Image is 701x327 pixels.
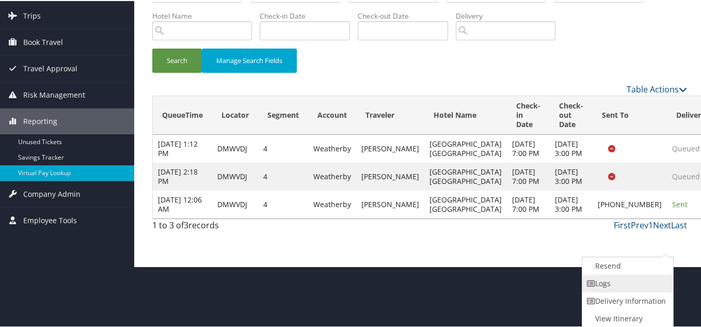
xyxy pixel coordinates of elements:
[308,190,356,217] td: Weatherby
[153,190,212,217] td: [DATE] 12:06 AM
[424,190,507,217] td: [GEOGRAPHIC_DATA] [GEOGRAPHIC_DATA]
[23,180,81,206] span: Company Admin
[152,218,275,236] div: 1 to 3 of records
[456,10,563,20] label: Delivery
[550,162,593,190] td: [DATE] 3:00 PM
[212,190,258,217] td: DMWVDJ
[260,10,358,20] label: Check-in Date
[627,83,687,94] a: Table Actions
[23,2,41,28] span: Trips
[582,309,671,326] a: View Itinerary
[507,162,550,190] td: [DATE] 7:00 PM
[653,219,671,230] a: Next
[631,219,648,230] a: Prev
[23,55,77,81] span: Travel Approval
[582,291,671,309] a: Delivery Information
[672,143,700,152] span: Queued
[308,134,356,162] td: Weatherby
[212,95,258,134] th: Locator: activate to sort column ascending
[582,274,671,291] a: Logs
[356,95,424,134] th: Traveler: activate to sort column ascending
[23,28,63,54] span: Book Travel
[153,95,212,134] th: QueueTime: activate to sort column ascending
[308,95,356,134] th: Account: activate to sort column ascending
[258,95,308,134] th: Segment: activate to sort column ascending
[152,10,260,20] label: Hotel Name
[202,48,297,72] button: Manage Search Fields
[152,48,202,72] button: Search
[212,134,258,162] td: DMWVDJ
[507,95,550,134] th: Check-in Date: activate to sort column ascending
[356,162,424,190] td: [PERSON_NAME]
[23,207,77,232] span: Employee Tools
[184,219,188,230] span: 3
[593,190,667,217] td: [PHONE_NUMBER]
[507,134,550,162] td: [DATE] 7:00 PM
[424,162,507,190] td: [GEOGRAPHIC_DATA] [GEOGRAPHIC_DATA]
[153,162,212,190] td: [DATE] 2:18 PM
[424,134,507,162] td: [GEOGRAPHIC_DATA] [GEOGRAPHIC_DATA]
[358,10,456,20] label: Check-out Date
[614,219,631,230] a: First
[258,190,308,217] td: 4
[671,219,687,230] a: Last
[308,162,356,190] td: Weatherby
[153,134,212,162] td: [DATE] 1:12 PM
[582,256,671,274] a: Resend
[424,95,507,134] th: Hotel Name: activate to sort column ascending
[507,190,550,217] td: [DATE] 7:00 PM
[212,162,258,190] td: DMWVDJ
[23,107,57,133] span: Reporting
[356,190,424,217] td: [PERSON_NAME]
[356,134,424,162] td: [PERSON_NAME]
[672,170,700,180] span: Queued
[23,81,85,107] span: Risk Management
[550,134,593,162] td: [DATE] 3:00 PM
[648,219,653,230] a: 1
[258,134,308,162] td: 4
[593,95,667,134] th: Sent To: activate to sort column ascending
[258,162,308,190] td: 4
[550,95,593,134] th: Check-out Date: activate to sort column descending
[672,198,688,208] span: Sent
[550,190,593,217] td: [DATE] 3:00 PM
